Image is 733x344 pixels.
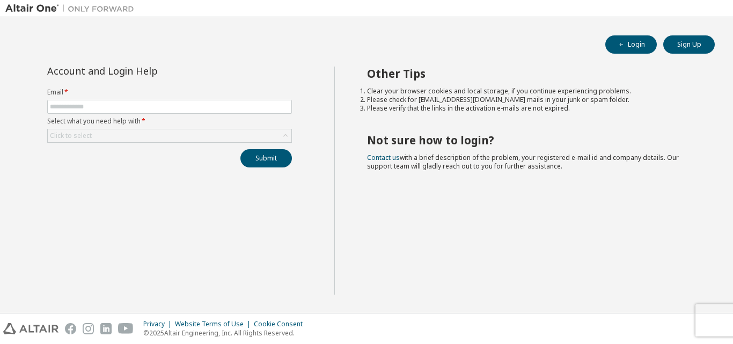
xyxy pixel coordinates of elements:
[175,320,254,328] div: Website Terms of Use
[367,153,679,171] span: with a brief description of the problem, your registered e-mail id and company details. Our suppo...
[48,129,291,142] div: Click to select
[118,323,134,334] img: youtube.svg
[367,96,696,104] li: Please check for [EMAIL_ADDRESS][DOMAIN_NAME] mails in your junk or spam folder.
[100,323,112,334] img: linkedin.svg
[143,320,175,328] div: Privacy
[367,87,696,96] li: Clear your browser cookies and local storage, if you continue experiencing problems.
[143,328,309,338] p: © 2025 Altair Engineering, Inc. All Rights Reserved.
[47,88,292,97] label: Email
[5,3,140,14] img: Altair One
[47,117,292,126] label: Select what you need help with
[65,323,76,334] img: facebook.svg
[367,104,696,113] li: Please verify that the links in the activation e-mails are not expired.
[367,133,696,147] h2: Not sure how to login?
[240,149,292,167] button: Submit
[663,35,715,54] button: Sign Up
[254,320,309,328] div: Cookie Consent
[367,153,400,162] a: Contact us
[47,67,243,75] div: Account and Login Help
[83,323,94,334] img: instagram.svg
[605,35,657,54] button: Login
[3,323,58,334] img: altair_logo.svg
[367,67,696,80] h2: Other Tips
[50,131,92,140] div: Click to select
